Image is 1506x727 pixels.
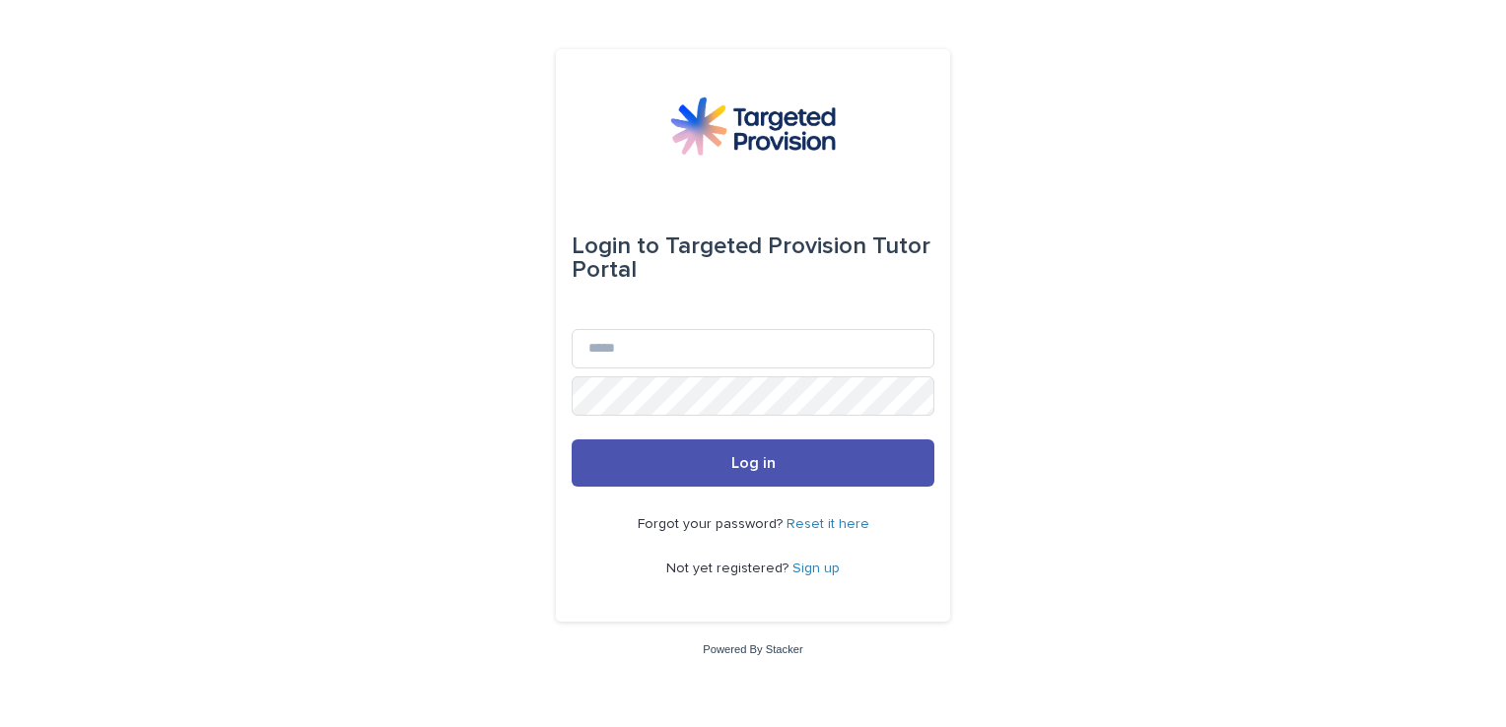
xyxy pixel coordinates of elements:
[572,219,934,297] div: Targeted Provision Tutor Portal
[731,455,776,471] span: Log in
[792,562,840,575] a: Sign up
[638,517,787,531] span: Forgot your password?
[670,97,836,156] img: M5nRWzHhSzIhMunXDL62
[666,562,792,575] span: Not yet registered?
[572,234,659,258] span: Login to
[572,439,934,487] button: Log in
[703,643,802,655] a: Powered By Stacker
[787,517,869,531] a: Reset it here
